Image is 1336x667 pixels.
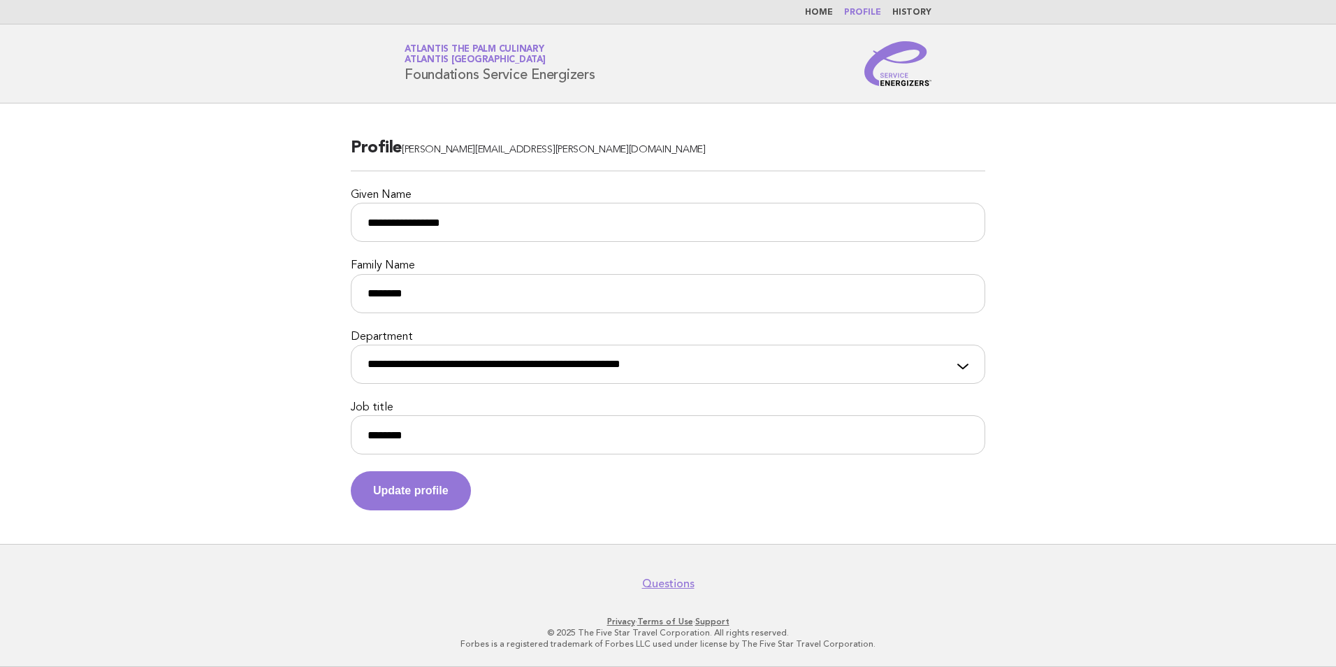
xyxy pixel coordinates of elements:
[864,41,931,86] img: Service Energizers
[405,45,595,82] h1: Foundations Service Energizers
[637,617,693,626] a: Terms of Use
[844,8,881,17] a: Profile
[351,137,985,171] h2: Profile
[405,56,546,65] span: Atlantis [GEOGRAPHIC_DATA]
[351,330,985,345] label: Department
[695,617,729,626] a: Support
[642,577,695,591] a: Questions
[240,627,1096,638] p: © 2025 The Five Star Travel Corporation. All rights reserved.
[892,8,931,17] a: History
[240,638,1096,650] p: Forbes is a registered trademark of Forbes LLC used under license by The Five Star Travel Corpora...
[607,617,635,626] a: Privacy
[351,188,985,203] label: Given Name
[351,471,471,510] button: Update profile
[351,259,985,273] label: Family Name
[405,45,546,64] a: Atlantis The Palm CulinaryAtlantis [GEOGRAPHIC_DATA]
[240,616,1096,627] p: · ·
[351,401,985,415] label: Job title
[805,8,833,17] a: Home
[402,145,706,155] span: [PERSON_NAME][EMAIL_ADDRESS][PERSON_NAME][DOMAIN_NAME]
